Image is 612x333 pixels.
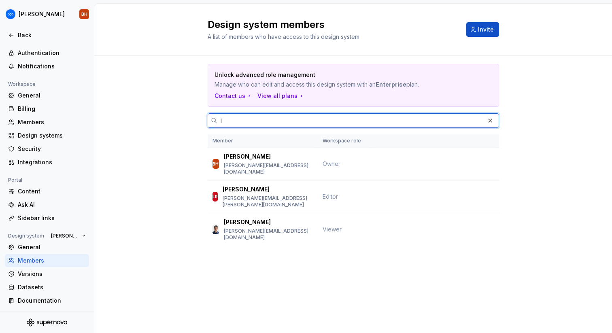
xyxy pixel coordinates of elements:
button: Invite [466,22,499,37]
a: Security [5,142,89,155]
a: Notifications [5,60,89,73]
div: BH [81,11,87,17]
div: Portal [5,175,25,185]
div: Security [18,145,86,153]
div: [PERSON_NAME] [19,10,65,18]
div: Authentication [18,49,86,57]
svg: Supernova Logo [27,318,67,327]
a: Members [5,116,89,129]
a: Members [5,254,89,267]
div: General [18,91,86,100]
a: General [5,241,89,254]
a: Content [5,185,89,198]
p: Manage who can edit and access this design system with an plan. [215,81,436,89]
th: Member [208,134,318,148]
div: Content [18,187,86,195]
p: [PERSON_NAME] [223,185,270,193]
a: Documentation [5,294,89,307]
button: [PERSON_NAME]BH [2,5,92,23]
div: Ask AI [18,201,86,209]
button: View all plans [257,92,305,100]
span: Viewer [323,226,342,233]
p: [PERSON_NAME][EMAIL_ADDRESS][DOMAIN_NAME] [224,228,312,241]
div: Datasets [18,283,86,291]
span: [PERSON_NAME] [51,233,79,239]
p: [PERSON_NAME] [224,153,271,161]
a: Design systems [5,129,89,142]
b: Enterprise [376,81,406,88]
span: A list of members who have access to this design system. [208,33,361,40]
a: General [5,89,89,102]
img: Philip Bordallo [212,225,219,234]
div: Workspace [5,79,39,89]
div: Sidebar links [18,214,86,222]
div: Back [18,31,86,39]
div: General [18,243,86,251]
a: Integrations [5,156,89,169]
p: [PERSON_NAME][EMAIL_ADDRESS][DOMAIN_NAME] [224,162,312,175]
a: Ask AI [5,198,89,211]
a: Contact us [215,92,253,100]
div: Design system [5,231,47,241]
h2: Design system members [208,18,457,31]
div: BH [212,160,219,168]
div: Notifications [18,62,86,70]
div: Billing [18,105,86,113]
div: LR [212,193,218,201]
a: Datasets [5,281,89,294]
input: Search in workspace members... [217,113,484,128]
div: Documentation [18,297,86,305]
div: Members [18,257,86,265]
p: [PERSON_NAME][EMAIL_ADDRESS][PERSON_NAME][DOMAIN_NAME] [223,195,313,208]
a: Back [5,29,89,42]
th: Workspace role [318,134,372,148]
div: Members [18,118,86,126]
div: Design systems [18,132,86,140]
a: Sidebar links [5,212,89,225]
a: Authentication [5,47,89,59]
div: Integrations [18,158,86,166]
p: Unlock advanced role management [215,71,436,79]
img: 05de7b0f-0379-47c0-a4d1-3cbae06520e4.png [6,9,15,19]
a: Versions [5,267,89,280]
a: Billing [5,102,89,115]
p: [PERSON_NAME] [224,218,271,226]
span: Invite [478,25,494,34]
span: Editor [323,193,338,200]
div: Versions [18,270,86,278]
span: Owner [323,160,340,167]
